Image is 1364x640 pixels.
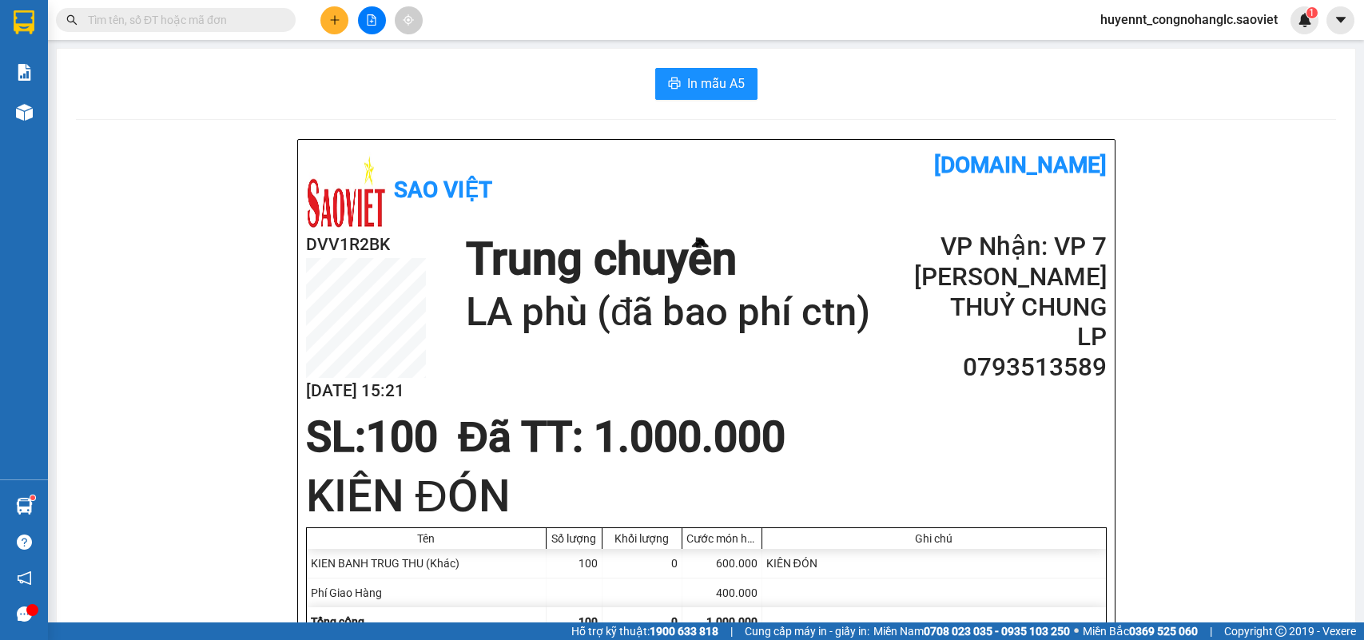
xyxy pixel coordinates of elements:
[329,14,340,26] span: plus
[358,6,386,34] button: file-add
[366,412,438,462] span: 100
[602,549,682,578] div: 0
[668,77,681,92] span: printer
[1088,10,1290,30] span: huyennt_congnohanglc.saoviet
[66,14,78,26] span: search
[14,10,34,34] img: logo-vxr
[650,625,718,638] strong: 1900 633 818
[686,532,758,545] div: Cước món hàng
[1298,13,1312,27] img: icon-new-feature
[551,532,598,545] div: Số lượng
[16,498,33,515] img: warehouse-icon
[320,6,348,34] button: plus
[1306,7,1318,18] sup: 1
[16,64,33,81] img: solution-icon
[706,615,758,628] span: 1.000.000
[306,465,1107,527] h1: KIÊN ĐÓN
[306,378,426,404] h2: [DATE] 15:21
[307,549,547,578] div: KIEN BANH TRUG THU (Khác)
[1334,13,1348,27] span: caret-down
[1210,622,1212,640] span: |
[914,352,1106,383] h2: 0793513589
[1083,622,1198,640] span: Miền Bắc
[458,412,785,462] span: Đã TT : 1.000.000
[873,622,1070,640] span: Miền Nam
[655,68,758,100] button: printerIn mẫu A5
[306,412,366,462] span: SL:
[306,152,386,232] img: logo.jpg
[745,622,869,640] span: Cung cấp máy in - giấy in:
[394,177,492,203] b: Sao Việt
[687,74,745,93] span: In mẫu A5
[1275,626,1286,637] span: copyright
[306,232,426,258] h2: DVV1R2BK
[311,532,542,545] div: Tên
[466,232,870,287] h1: Trung chuyển
[571,622,718,640] span: Hỗ trợ kỹ thuật:
[466,287,870,338] h1: LA phù (đã bao phí ctn)
[366,14,377,26] span: file-add
[1074,628,1079,634] span: ⚪️
[671,615,678,628] span: 0
[17,570,32,586] span: notification
[579,615,598,628] span: 100
[30,495,35,500] sup: 1
[766,532,1102,545] div: Ghi chú
[914,232,1106,292] h2: VP Nhận: VP 7 [PERSON_NAME]
[762,549,1106,578] div: KIÊN ĐÓN
[403,14,414,26] span: aim
[1326,6,1354,34] button: caret-down
[17,535,32,550] span: question-circle
[914,292,1106,353] h2: THUỶ CHUNG LP
[307,578,547,607] div: Phí Giao Hàng
[395,6,423,34] button: aim
[730,622,733,640] span: |
[682,549,762,578] div: 600.000
[16,104,33,121] img: warehouse-icon
[924,625,1070,638] strong: 0708 023 035 - 0935 103 250
[606,532,678,545] div: Khối lượng
[1129,625,1198,638] strong: 0369 525 060
[547,549,602,578] div: 100
[311,615,364,628] span: Tổng cộng
[1309,7,1314,18] span: 1
[934,152,1107,178] b: [DOMAIN_NAME]
[17,606,32,622] span: message
[88,11,276,29] input: Tìm tên, số ĐT hoặc mã đơn
[682,578,762,607] div: 400.000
